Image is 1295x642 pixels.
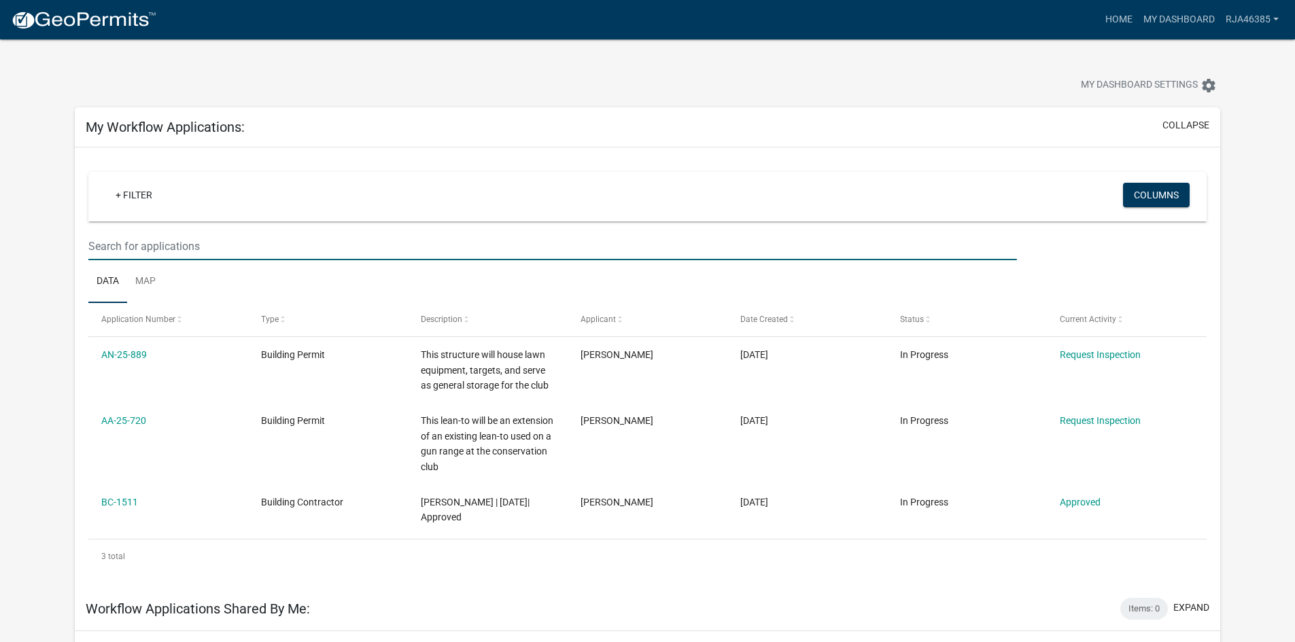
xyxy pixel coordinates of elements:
a: + Filter [105,183,163,207]
span: Building Permit [261,349,325,360]
div: 3 total [88,539,1207,573]
span: Applicant [581,315,616,324]
datatable-header-cell: Application Number [88,303,248,336]
span: Current Activity [1060,315,1116,324]
a: Approved [1060,497,1101,507]
span: 05/05/2025 [740,415,768,426]
datatable-header-cell: Description [408,303,568,336]
span: Type [261,315,279,324]
button: Columns [1123,183,1190,207]
button: My Dashboard Settingssettings [1070,72,1228,99]
input: Search for applications [88,232,1016,260]
span: Richard Anderson [581,349,653,360]
button: collapse [1162,118,1209,132]
span: Rick Anderson | 05/05/2025| Approved [421,497,530,523]
button: expand [1173,601,1209,615]
h5: Workflow Applications Shared By Me: [86,601,310,617]
datatable-header-cell: Applicant [568,303,727,336]
span: In Progress [900,415,948,426]
span: Building Contractor [261,497,343,507]
span: Status [900,315,924,324]
span: Application Number [101,315,175,324]
span: Richard Anderson [581,415,653,426]
a: AA-25-720 [101,415,146,426]
span: In Progress [900,497,948,507]
span: Richard Anderson [581,497,653,507]
span: This structure will house lawn equipment, targets, and serve as general storage for the club [421,349,549,391]
span: In Progress [900,349,948,360]
a: Home [1100,7,1138,33]
span: My Dashboard Settings [1081,77,1198,94]
a: Map [127,260,164,304]
div: Items: 0 [1120,598,1168,620]
span: Description [421,315,462,324]
a: My Dashboard [1138,7,1220,33]
a: Data [88,260,127,304]
div: collapse [75,147,1220,587]
datatable-header-cell: Date Created [727,303,887,336]
a: Request Inspection [1060,415,1141,426]
span: This lean-to will be an extension of an existing lean-to used on a gun range at the conservation ... [421,415,553,472]
span: 05/02/2025 [740,497,768,507]
datatable-header-cell: Status [886,303,1046,336]
datatable-header-cell: Current Activity [1046,303,1206,336]
span: Building Permit [261,415,325,426]
a: BC-1511 [101,497,138,507]
a: Request Inspection [1060,349,1141,360]
span: Date Created [740,315,788,324]
i: settings [1201,77,1217,94]
span: 05/29/2025 [740,349,768,360]
a: rja46385 [1220,7,1284,33]
a: AN-25-889 [101,349,147,360]
h5: My Workflow Applications: [86,119,245,135]
datatable-header-cell: Type [248,303,408,336]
